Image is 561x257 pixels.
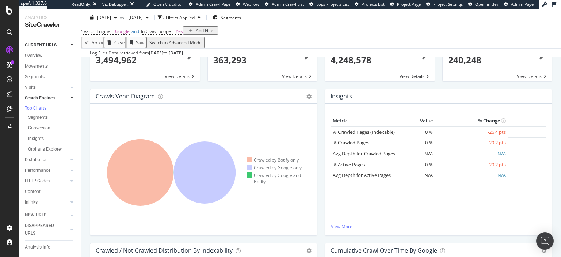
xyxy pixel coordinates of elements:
[25,243,76,251] a: Analysis Info
[331,246,437,256] h4: Cumulative Crawl Over Time by google
[25,167,50,174] div: Performance
[169,50,183,56] div: [DATE]
[25,105,76,112] a: Top Charts
[405,126,435,137] td: 0 %
[362,1,385,7] span: Projects List
[25,156,48,164] div: Distribution
[541,248,546,253] i: Options
[96,246,233,256] h4: Crawled / Not Crawled Distribution By Indexability
[25,211,46,219] div: NEW URLS
[25,243,50,251] div: Analysis Info
[25,177,50,185] div: HTTP Codes
[468,1,499,7] a: Open in dev
[111,28,114,34] span: =
[28,114,48,121] div: Segments
[221,14,241,20] span: Segments
[247,157,299,163] div: Crawled by Botify only
[25,156,68,164] a: Distribution
[115,28,130,34] span: Google
[355,1,385,7] a: Projects List
[435,137,508,148] td: -29.2 pts
[25,177,68,185] a: HTTP Codes
[87,12,120,23] button: [DATE]
[25,199,68,206] a: Inlinks
[158,12,203,23] button: 2 Filters Applied
[92,39,103,45] div: Apply
[28,124,50,132] div: Conversion
[25,188,76,196] a: Content
[126,12,152,23] button: [DATE]
[397,1,421,7] span: Project Page
[25,63,76,70] a: Movements
[25,222,62,237] div: DISAPPEARED URLS
[141,28,171,34] span: In Crawl Scope
[25,73,76,81] a: Segments
[511,1,534,7] span: Admin Page
[475,1,499,7] span: Open in dev
[390,1,421,7] a: Project Page
[236,1,259,7] a: Webflow
[435,148,508,159] td: N/A
[333,172,391,178] a: Avg Depth for Active Pages
[435,116,508,126] th: % Change
[435,170,508,181] td: N/A
[196,27,215,34] div: Add Filter
[265,1,304,7] a: Admin Crawl List
[25,73,45,81] div: Segments
[153,1,183,7] span: Open Viz Editor
[28,135,76,143] a: Insights
[433,1,463,7] span: Project Settings
[114,39,125,45] div: Clear
[306,94,312,99] i: Options
[331,91,352,101] h4: Insights
[25,211,68,219] a: NEW URLS
[146,37,205,48] button: Switch to Advanced Mode
[405,170,435,181] td: N/A
[25,84,36,91] div: Visits
[146,1,183,7] a: Open Viz Editor
[504,1,534,7] a: Admin Page
[405,148,435,159] td: N/A
[435,126,508,137] td: -26.4 pts
[25,41,57,49] div: CURRENT URLS
[72,1,91,7] div: ReadOnly:
[28,124,76,132] a: Conversion
[331,223,546,230] a: View More
[25,167,68,174] a: Performance
[90,50,183,56] div: Log Files Data retrieved from to
[28,145,76,153] a: Orphans Explorer
[306,248,312,253] i: Options
[81,37,104,48] button: Apply
[97,14,111,20] span: 2025 Aug. 29th
[25,52,76,60] a: Overview
[25,105,46,112] div: Top Charts
[25,41,68,49] a: CURRENT URLS
[176,28,183,34] span: Yes
[120,14,126,20] span: vs
[28,135,44,143] div: Insights
[131,28,139,34] span: and
[536,232,554,250] div: Open Intercom Messenger
[25,199,38,206] div: Inlinks
[25,21,75,29] div: SiteCrawler
[25,209,68,217] a: Outlinks
[333,150,395,157] a: Avg Depth for Crawled Pages
[25,84,68,91] a: Visits
[405,137,435,148] td: 0 %
[25,188,41,196] div: Content
[243,1,259,7] span: Webflow
[149,50,163,56] div: [DATE]
[333,139,369,146] a: % Crawled Pages
[81,28,110,34] span: Search Engine
[28,145,62,153] div: Orphans Explorer
[25,222,68,237] a: DISAPPEARED URLS
[247,165,302,171] div: Crawled by Google only
[25,94,55,102] div: Search Engines
[426,1,463,7] a: Project Settings
[25,94,68,102] a: Search Engines
[96,91,155,101] h4: Crawls Venn Diagram
[28,114,76,121] a: Segments
[25,52,42,60] div: Overview
[405,116,435,126] th: Value
[333,129,395,135] a: % Crawled Pages (Indexable)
